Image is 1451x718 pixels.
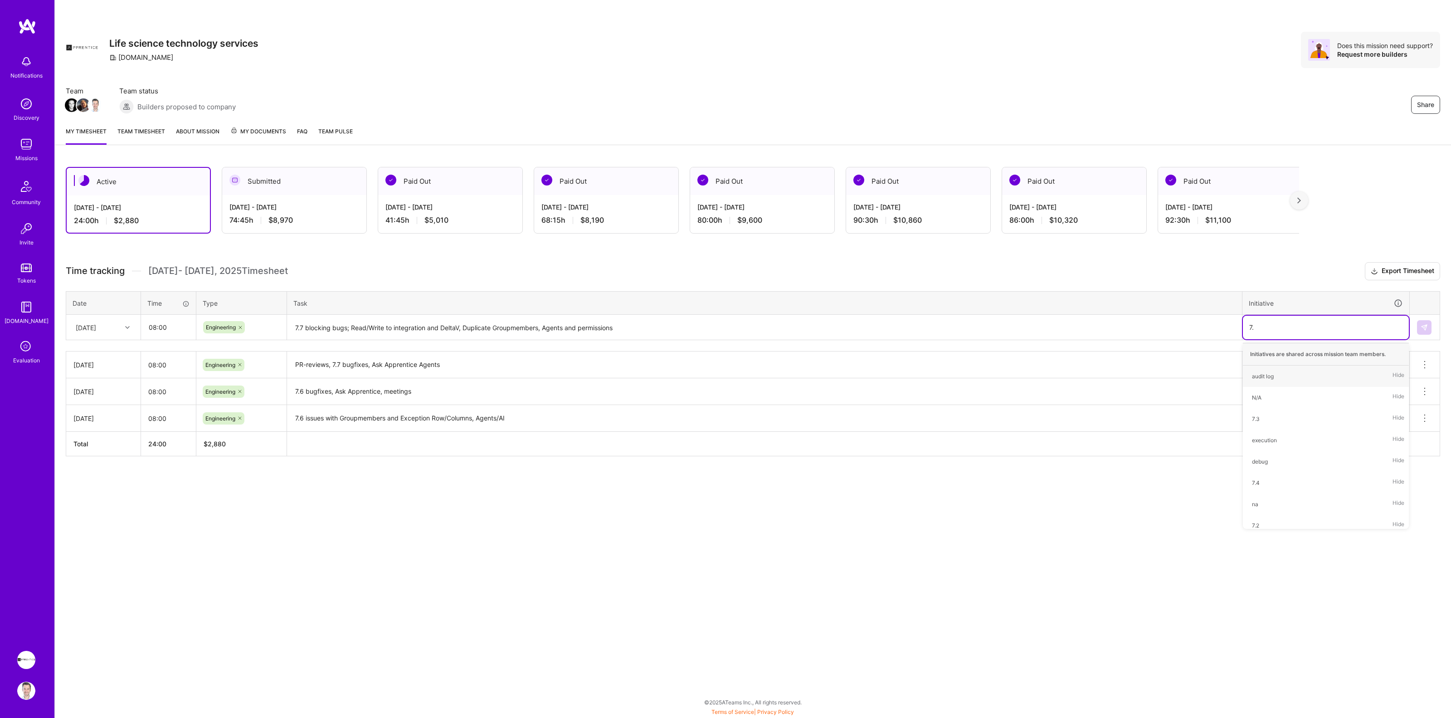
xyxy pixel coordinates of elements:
[1337,50,1433,59] div: Request more builders
[1252,499,1258,509] div: na
[711,708,754,715] a: Terms of Service
[1393,391,1404,404] span: Hide
[1205,215,1231,225] span: $11,100
[66,32,98,64] img: Company Logo
[893,215,922,225] span: $10,860
[66,98,78,113] a: Team Member Avatar
[17,53,35,71] img: bell
[1417,100,1434,109] span: Share
[1252,393,1261,402] div: N/A
[1393,477,1404,489] span: Hide
[385,202,515,212] div: [DATE] - [DATE]
[230,127,286,137] span: My Documents
[1371,267,1378,276] i: icon Download
[17,95,35,113] img: discovery
[757,708,794,715] a: Privacy Policy
[205,388,235,395] span: Engineering
[1393,434,1404,446] span: Hide
[1249,298,1403,308] div: Initiative
[853,202,983,212] div: [DATE] - [DATE]
[288,379,1241,404] textarea: 7.6 bugfixes, Ask Apprentice, meetings
[18,18,36,34] img: logo
[15,682,38,700] a: User Avatar
[297,127,307,145] a: FAQ
[1165,202,1295,212] div: [DATE] - [DATE]
[12,197,41,207] div: Community
[288,406,1241,431] textarea: 7.6 issues with Groupmembers and Exception Row/Columns, Agents/AI
[66,127,107,145] a: My timesheet
[424,215,448,225] span: $5,010
[15,153,38,163] div: Missions
[541,215,671,225] div: 68:15 h
[205,361,235,368] span: Engineering
[66,86,101,96] span: Team
[1337,41,1433,50] div: Does this mission need support?
[690,167,834,195] div: Paid Out
[119,86,236,96] span: Team status
[141,315,195,339] input: HH:MM
[10,71,43,80] div: Notifications
[109,54,117,61] i: icon CompanyGray
[15,651,38,669] a: Apprentice: Life science technology services
[66,265,125,277] span: Time tracking
[385,175,396,186] img: Paid Out
[541,202,671,212] div: [DATE] - [DATE]
[1365,262,1440,280] button: Export Timesheet
[318,128,353,135] span: Team Pulse
[17,298,35,316] img: guide book
[15,176,37,197] img: Community
[1393,519,1404,532] span: Hide
[196,291,287,315] th: Type
[853,215,983,225] div: 90:30 h
[78,98,89,113] a: Team Member Avatar
[229,215,359,225] div: 74:45 h
[119,99,134,114] img: Builders proposed to company
[288,352,1241,377] textarea: PR-reviews, 7.7 bugfixes, Ask Apprentice Agents
[17,220,35,238] img: Invite
[697,202,827,212] div: [DATE] - [DATE]
[737,215,762,225] span: $9,600
[5,316,49,326] div: [DOMAIN_NAME]
[288,316,1241,340] textarea: 7.7 blocking bugs; Read/Write to integration and DeltaV, Duplicate Groupmembers, Agents and permi...
[1243,343,1409,366] div: Initiatives are shared across mission team members.
[141,406,196,430] input: HH:MM
[1308,39,1330,61] img: Avatar
[141,380,196,404] input: HH:MM
[378,167,522,195] div: Paid Out
[318,127,353,145] a: Team Pulse
[229,175,240,186] img: Submitted
[1252,371,1274,381] div: audit log
[176,127,219,145] a: About Mission
[287,291,1242,315] th: Task
[1158,167,1302,195] div: Paid Out
[77,98,90,112] img: Team Member Avatar
[73,387,133,396] div: [DATE]
[141,353,196,377] input: HH:MM
[697,215,827,225] div: 80:00 h
[1411,96,1440,114] button: Share
[1002,167,1146,195] div: Paid Out
[18,338,35,356] i: icon SelectionTeam
[1393,455,1404,468] span: Hide
[89,98,101,113] a: Team Member Avatar
[65,98,78,112] img: Team Member Avatar
[88,98,102,112] img: Team Member Avatar
[17,135,35,153] img: teamwork
[222,167,366,195] div: Submitted
[73,360,133,370] div: [DATE]
[205,415,235,422] span: Engineering
[19,238,34,247] div: Invite
[1393,370,1404,382] span: Hide
[204,440,226,448] span: $ 2,880
[76,322,96,332] div: [DATE]
[137,102,236,112] span: Builders proposed to company
[141,432,196,456] th: 24:00
[1009,202,1139,212] div: [DATE] - [DATE]
[109,53,173,62] div: [DOMAIN_NAME]
[1009,215,1139,225] div: 86:00 h
[206,324,236,331] span: Engineering
[1252,521,1259,530] div: 7.2
[73,414,133,423] div: [DATE]
[385,215,515,225] div: 41:45 h
[21,264,32,272] img: tokens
